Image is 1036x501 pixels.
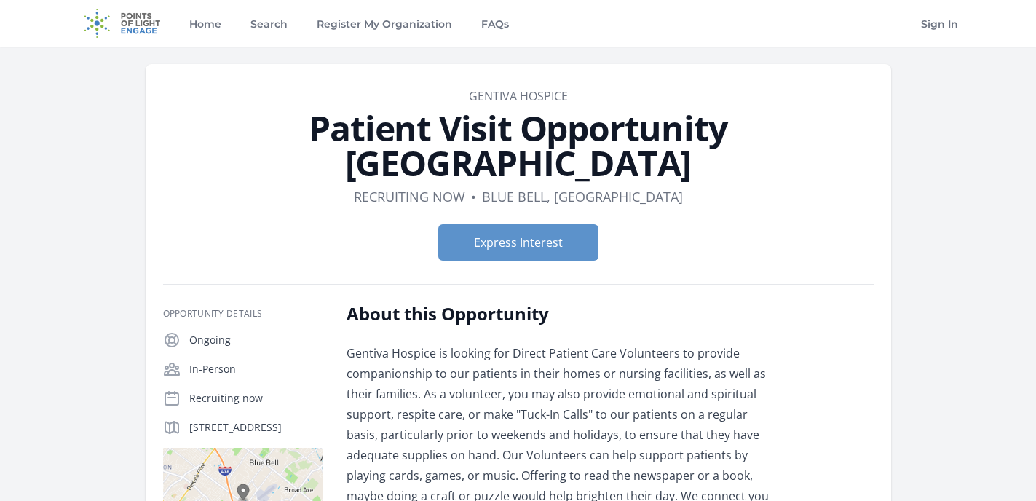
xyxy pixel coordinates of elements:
dd: Blue Bell, [GEOGRAPHIC_DATA] [482,186,683,207]
div: • [471,186,476,207]
p: In-Person [189,362,323,376]
p: Recruiting now [189,391,323,406]
button: Express Interest [438,224,598,261]
h3: Opportunity Details [163,308,323,320]
p: Ongoing [189,333,323,347]
p: [STREET_ADDRESS] [189,420,323,435]
dd: Recruiting now [354,186,465,207]
h1: Patient Visit Opportunity [GEOGRAPHIC_DATA] [163,111,874,181]
h2: About this Opportunity [347,302,772,326]
a: Gentiva Hospice [469,88,568,104]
